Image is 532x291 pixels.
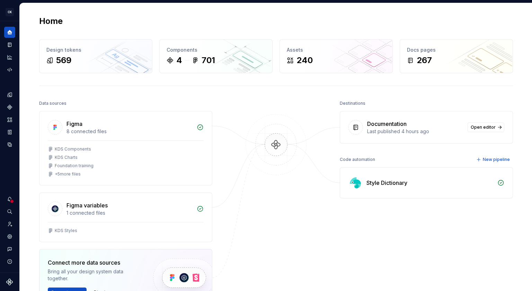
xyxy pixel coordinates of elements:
[4,39,15,50] a: Documentation
[55,171,81,177] div: + 5 more files
[39,39,152,73] a: Design tokens569
[4,52,15,63] a: Analytics
[56,55,71,66] div: 569
[66,120,82,128] div: Figma
[4,206,15,217] button: Search ⌘K
[4,102,15,113] a: Components
[4,127,15,138] a: Storybook stories
[39,111,212,186] a: Figma8 connected filesKDS ComponentsKDS ChartsFoundation training+5more files
[55,155,78,160] div: KDS Charts
[407,46,506,53] div: Docs pages
[4,194,15,205] button: Notifications
[367,120,407,128] div: Documentation
[4,219,15,230] a: Invite team
[4,27,15,38] a: Home
[202,55,215,66] div: 701
[366,179,407,187] div: Style Dictionary
[39,99,66,108] div: Data sources
[6,8,14,16] div: CK
[55,146,91,152] div: KDS Components
[280,39,393,73] a: Assets240
[483,157,510,162] span: New pipeline
[4,89,15,100] a: Design tokens
[66,201,108,209] div: Figma variables
[46,46,145,53] div: Design tokens
[468,122,504,132] a: Open editor
[66,209,193,216] div: 1 connected files
[287,46,385,53] div: Assets
[4,114,15,125] a: Assets
[55,163,94,169] div: Foundation training
[474,155,513,164] button: New pipeline
[340,155,375,164] div: Code automation
[400,39,513,73] a: Docs pages267
[4,243,15,255] button: Contact support
[39,16,63,27] h2: Home
[55,228,77,233] div: KDS Styles
[296,55,313,66] div: 240
[471,125,496,130] span: Open editor
[48,268,141,282] div: Bring all your design system data together.
[4,64,15,75] a: Code automation
[1,5,18,19] button: CK
[66,128,193,135] div: 8 connected files
[367,128,463,135] div: Last published 4 hours ago
[39,192,212,242] a: Figma variables1 connected filesKDS Styles
[176,55,182,66] div: 4
[4,231,15,242] a: Settings
[417,55,432,66] div: 267
[340,99,365,108] div: Destinations
[4,139,15,150] a: Data sources
[48,258,141,267] div: Connect more data sources
[6,279,13,285] svg: Supernova Logo
[159,39,273,73] a: Components4701
[167,46,265,53] div: Components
